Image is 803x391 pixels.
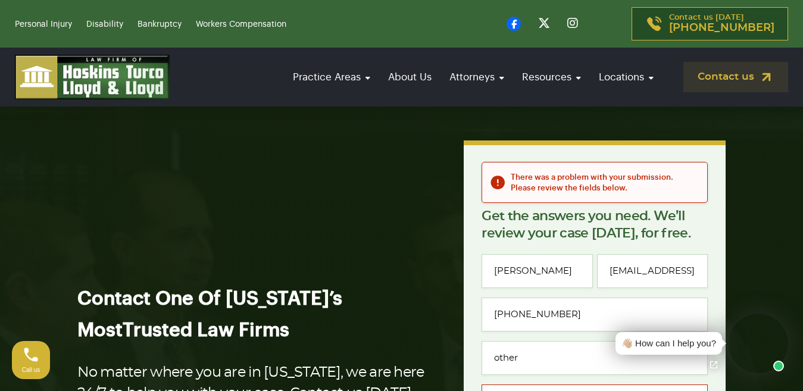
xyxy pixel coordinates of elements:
a: Resources [516,60,587,94]
span: Trusted Law Firms [123,321,289,340]
a: Workers Compensation [196,20,286,29]
input: Email* [597,254,708,288]
span: Call us [22,367,40,373]
span: Contact One Of [US_STATE]’s [77,289,342,308]
span: [PHONE_NUMBER] [669,22,774,34]
input: Phone* [482,298,708,331]
a: Practice Areas [287,60,376,94]
span: Most [77,321,123,340]
div: 👋🏼 How can I help you? [621,337,716,351]
input: Type of case or question [482,341,708,375]
a: Contact us [DATE][PHONE_NUMBER] [632,7,788,40]
input: Full Name [482,254,592,288]
img: logo [15,55,170,99]
a: Personal Injury [15,20,72,29]
p: Contact us [DATE] [669,14,774,34]
a: Bankruptcy [138,20,182,29]
a: Attorneys [443,60,510,94]
a: Contact us [683,62,788,92]
h2: There was a problem with your submission. Please review the fields below. [511,172,698,193]
p: Get the answers you need. We’ll review your case [DATE], for free. [482,208,708,242]
a: Locations [593,60,660,94]
a: Disability [86,20,123,29]
a: Open chat [701,352,726,377]
a: About Us [382,60,438,94]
